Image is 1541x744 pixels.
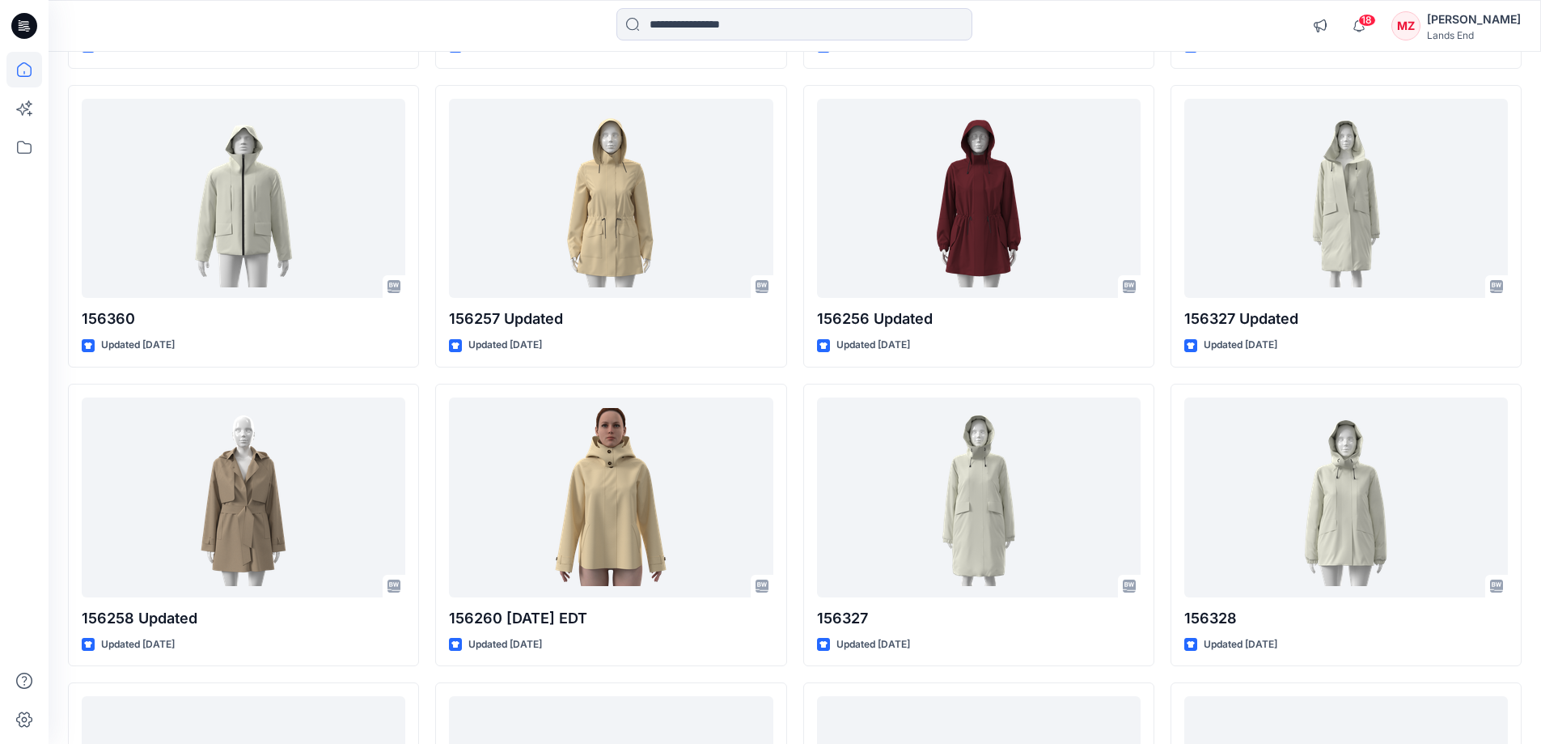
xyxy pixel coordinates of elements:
p: Updated [DATE] [101,636,175,653]
p: 156360 [82,308,405,330]
p: Updated [DATE] [1204,636,1277,653]
p: Updated [DATE] [1204,337,1277,354]
a: 156260 01 August EDT [449,398,773,597]
p: 156327 [817,607,1141,630]
p: 156327 Updated [1184,308,1508,330]
div: MZ [1391,11,1420,40]
p: Updated [DATE] [836,636,910,653]
p: 156328 [1184,607,1508,630]
p: Updated [DATE] [468,636,542,653]
a: 156328 [1184,398,1508,597]
a: 156258 Updated [82,398,405,597]
div: [PERSON_NAME] [1427,10,1521,29]
a: 156256 Updated [817,99,1141,299]
p: 156256 Updated [817,308,1141,330]
span: 18 [1358,14,1376,27]
p: Updated [DATE] [101,337,175,354]
p: Updated [DATE] [836,337,910,354]
p: 156260 [DATE] EDT [449,607,773,630]
a: 156360 [82,99,405,299]
div: Lands End [1427,29,1521,41]
a: 156327 Updated [1184,99,1508,299]
p: 156258 Updated [82,607,405,630]
p: Updated [DATE] [468,337,542,354]
p: 156257 Updated [449,308,773,330]
a: 156257 Updated [449,99,773,299]
a: 156327 [817,398,1141,597]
